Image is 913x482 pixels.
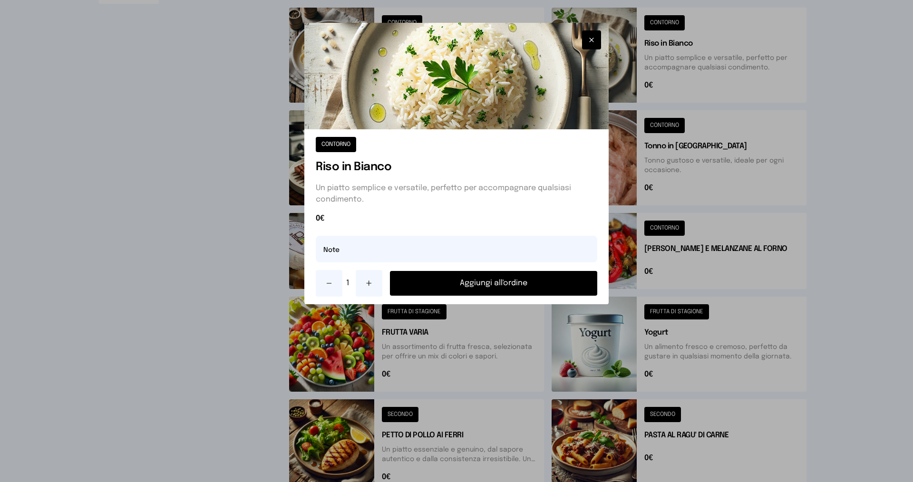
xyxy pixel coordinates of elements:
span: 0€ [316,213,597,224]
span: 1 [346,278,352,289]
button: Aggiungi all'ordine [390,271,597,296]
img: Riso in Bianco [304,23,609,129]
h1: Riso in Bianco [316,160,597,175]
p: Un piatto semplice e versatile, perfetto per accompagnare qualsiasi condimento. [316,183,597,205]
button: CONTORNO [316,137,356,152]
